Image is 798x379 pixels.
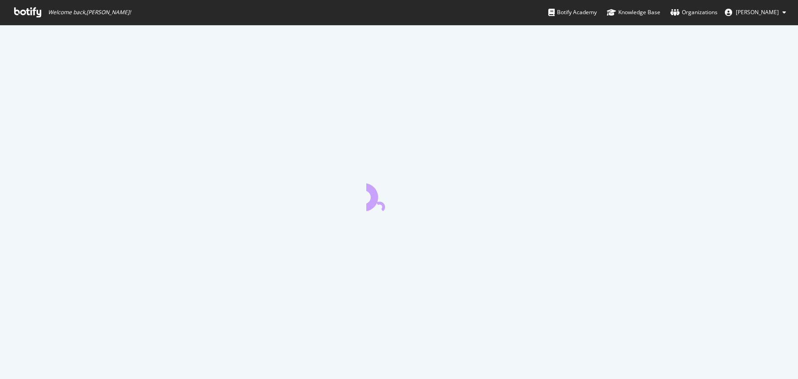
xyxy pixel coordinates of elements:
span: Welcome back, [PERSON_NAME] ! [48,9,131,16]
div: animation [366,178,432,211]
button: [PERSON_NAME] [718,5,793,20]
div: Organizations [670,8,718,17]
span: Greg M [736,8,779,16]
div: Knowledge Base [607,8,660,17]
div: Botify Academy [548,8,597,17]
